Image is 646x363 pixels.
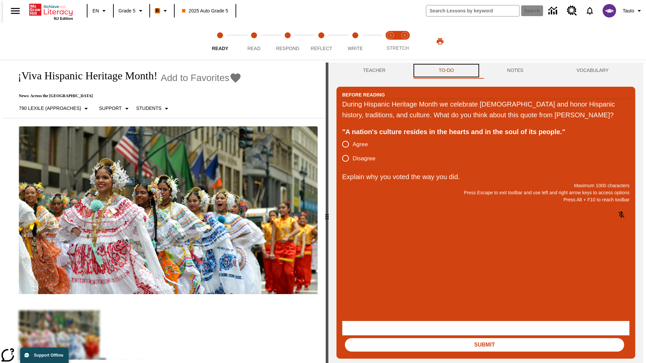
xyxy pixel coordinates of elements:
p: Explain why you voted the way you did. [342,171,630,182]
h2: Before Reading [342,91,385,98]
span: B [156,6,159,15]
button: Ready step 1 of 5 [201,23,240,60]
span: Write [348,46,363,51]
span: 2025 Auto Grade 5 [182,7,228,14]
a: Notifications [581,2,599,19]
button: Boost Class color is orange. Change class color [152,5,172,17]
div: "A nation's culture resides in the hearts and in the soul of its people." [342,126,630,137]
button: Submit [345,338,624,352]
button: TO-DO [412,63,480,79]
span: Agree [353,140,368,149]
body: Explain why you voted the way you did. Maximum 1000 characters Press Alt + F10 to reach toolbar P... [3,5,98,11]
span: STRETCH [387,45,409,51]
button: Grade: Grade 5, Select a grade [116,5,147,17]
span: Ready [212,46,228,51]
p: Press Alt + F10 to reach toolbar [342,196,630,203]
button: Add to Favorites - ¡Viva Hispanic Heritage Month! [161,72,242,84]
img: avatar image [603,4,616,17]
span: NJ Edition [54,16,73,21]
span: Reflect [311,46,332,51]
span: EN [93,7,99,14]
button: Write step 5 of 5 [336,23,375,60]
div: poll [342,137,381,165]
img: A photograph of Hispanic women participating in a parade celebrating Hispanic culture. The women ... [19,126,318,294]
button: Select Lexile, 790 Lexile (Approaches) [16,103,93,115]
p: Press Escape to exit toolbar and use left and right arrow keys to access options [342,189,630,196]
a: Data Center [544,2,563,20]
span: Read [247,46,260,51]
button: Print [429,35,451,47]
p: Support [99,105,121,112]
a: Resource Center, Will open in new tab [563,2,581,20]
span: Respond [276,46,299,51]
button: Click to activate and allow voice recognition [613,207,630,223]
text: 1 [390,34,391,37]
button: Support Offline [20,348,69,363]
button: Open side menu [5,1,25,21]
input: search field [426,5,519,16]
h1: ¡Viva Hispanic Heritage Month! [11,70,157,82]
button: Teacher [336,63,412,79]
span: Tauto [623,7,634,14]
button: Stretch Read step 1 of 2 [381,23,400,60]
span: Grade 5 [118,7,136,14]
button: VOCABULARY [550,63,635,79]
button: Select a new avatar [599,2,620,19]
p: Maximum 1000 characters [342,182,630,189]
span: Disagree [353,154,375,163]
button: Scaffolds, Support [96,103,133,115]
button: Reflect step 4 of 5 [302,23,341,60]
p: 790 Lexile (Approaches) [19,105,81,112]
button: Stretch Respond step 2 of 2 [395,23,415,60]
span: Add to Favorites [161,73,229,83]
div: Instructional Panel Tabs [336,63,635,79]
div: activity [328,63,643,363]
button: Language: EN, Select a language [89,5,111,17]
button: NOTES [480,63,550,79]
div: During Hispanic Heritage Month we celebrate [DEMOGRAPHIC_DATA] and honor Hispanic history, tradit... [342,99,630,120]
p: Students [136,105,161,112]
div: reading [3,63,326,360]
div: Home [29,2,73,21]
p: News: Across the [GEOGRAPHIC_DATA] [11,93,242,98]
button: Read step 2 of 5 [234,23,273,60]
div: Press Enter or Spacebar and then press right and left arrow keys to move the slider [326,63,328,363]
button: Select Student [134,103,173,115]
button: Profile/Settings [620,5,646,17]
span: Support Offline [34,353,63,358]
button: Respond step 3 of 5 [268,23,307,60]
text: 2 [404,34,405,37]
